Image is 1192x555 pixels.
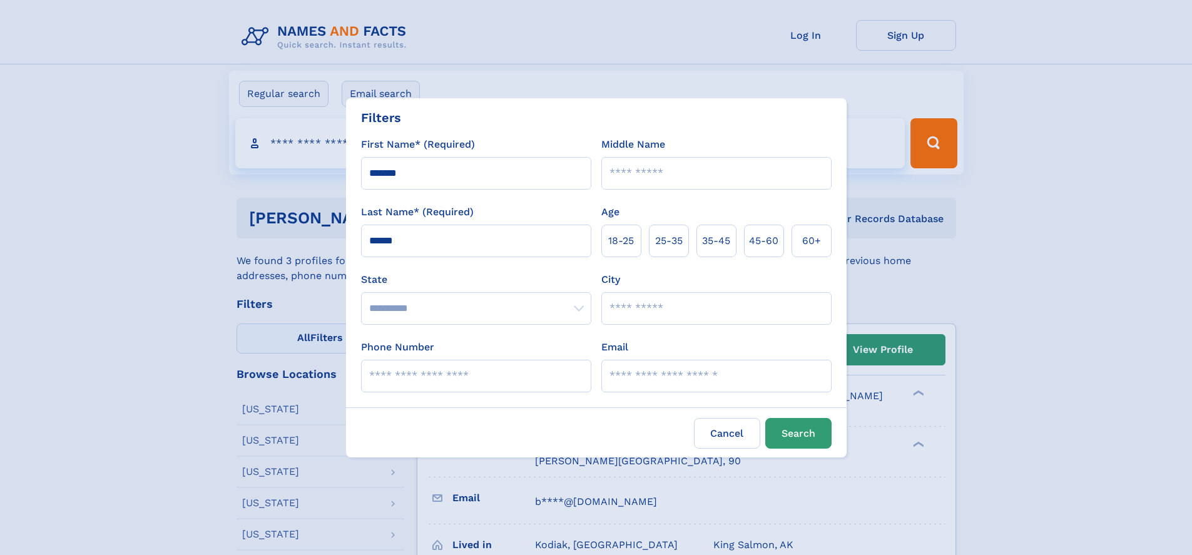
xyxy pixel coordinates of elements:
[601,205,619,220] label: Age
[361,137,475,152] label: First Name* (Required)
[702,233,730,248] span: 35‑45
[694,418,760,449] label: Cancel
[765,418,832,449] button: Search
[601,272,620,287] label: City
[601,137,665,152] label: Middle Name
[608,233,634,248] span: 18‑25
[361,108,401,127] div: Filters
[655,233,683,248] span: 25‑35
[361,205,474,220] label: Last Name* (Required)
[802,233,821,248] span: 60+
[749,233,778,248] span: 45‑60
[361,340,434,355] label: Phone Number
[601,340,628,355] label: Email
[361,272,591,287] label: State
